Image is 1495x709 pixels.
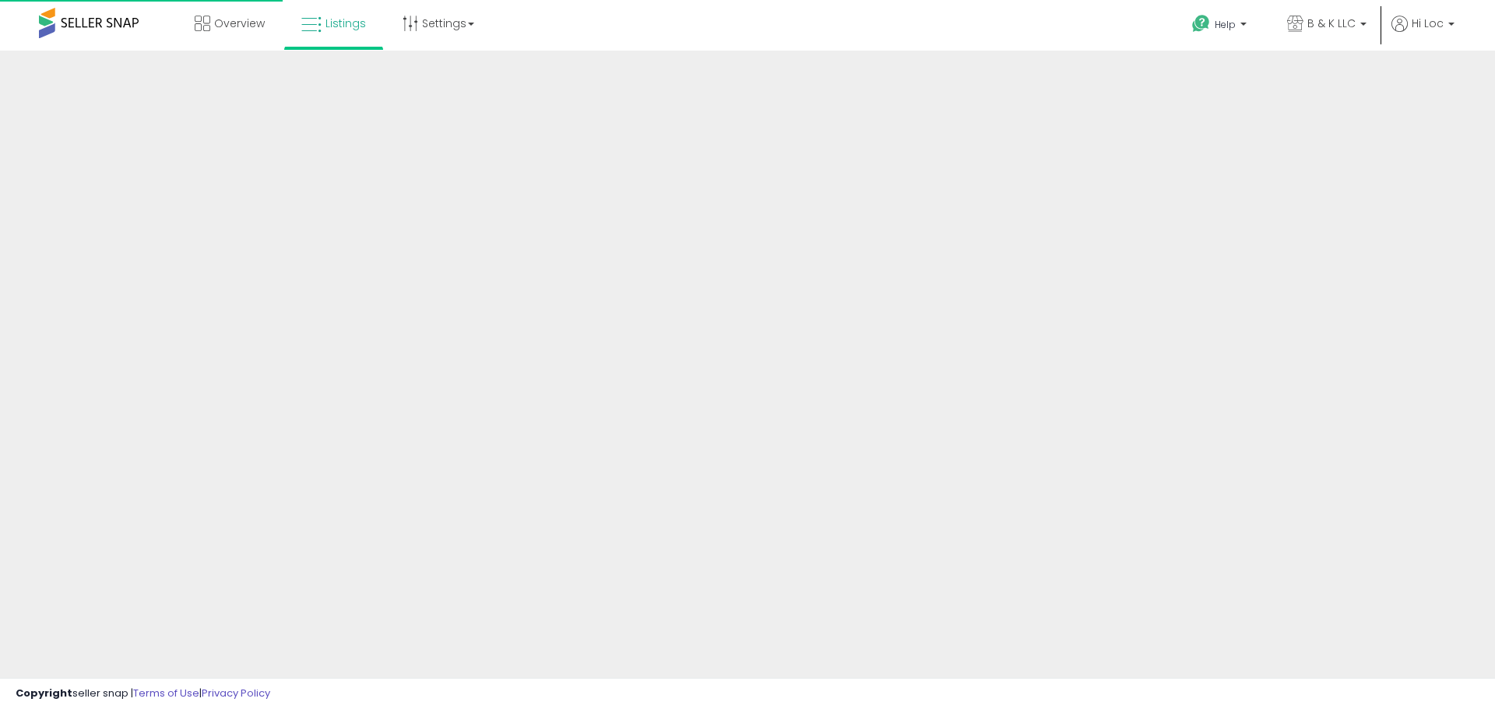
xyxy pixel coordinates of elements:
[1412,16,1444,31] span: Hi Loc
[325,16,366,31] span: Listings
[1215,18,1236,31] span: Help
[1391,16,1455,51] a: Hi Loc
[16,686,72,700] strong: Copyright
[16,686,270,701] div: seller snap | |
[1191,14,1211,33] i: Get Help
[202,686,270,700] a: Privacy Policy
[1307,16,1356,31] span: B & K LLC
[214,16,265,31] span: Overview
[1180,2,1262,51] a: Help
[133,686,199,700] a: Terms of Use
